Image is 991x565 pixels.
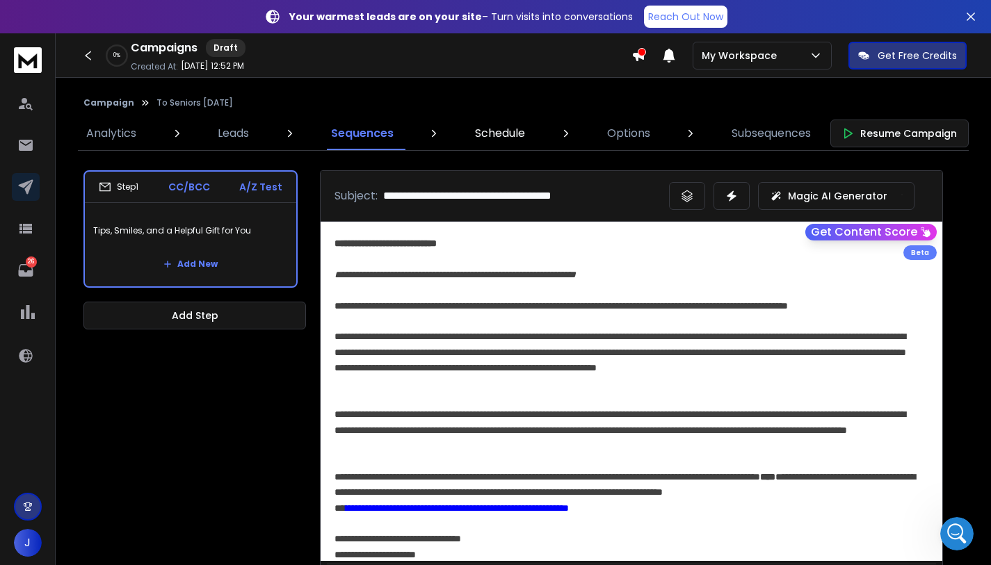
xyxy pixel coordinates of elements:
img: logo [14,47,42,73]
div: Beta [903,245,937,260]
a: Sequences [323,117,402,150]
p: Leads [218,125,249,142]
a: Reach Out Now [644,6,727,28]
button: Add New [152,250,229,278]
a: 26 [12,256,40,284]
li: Step1CC/BCCA/Z TestTips, Smiles, and a Helpful Gift for YouAdd New [83,170,298,288]
p: Get Free Credits [878,49,957,63]
p: Subsequences [732,125,811,142]
div: Step 1 [99,181,138,193]
p: Created At: [131,61,178,72]
p: 0 % [113,51,120,60]
a: Options [599,117,659,150]
button: Magic AI Generator [758,182,915,210]
p: My Workspace [702,49,782,63]
button: J [14,529,42,557]
p: Magic AI Generator [788,189,887,203]
p: CC/BCC [168,180,210,194]
div: Draft [206,39,245,57]
p: Sequences [331,125,394,142]
h1: Campaigns [131,40,198,56]
a: Schedule [467,117,533,150]
p: Subject: [335,188,378,204]
iframe: Intercom live chat [940,517,974,550]
p: 26 [26,256,37,268]
button: Add Step [83,302,306,329]
p: Reach Out Now [648,10,723,24]
p: Options [607,125,650,142]
p: To Seniors [DATE] [156,97,233,108]
button: Get Free Credits [848,42,967,69]
p: Tips, Smiles, and a Helpful Gift for You [93,211,288,250]
p: Analytics [86,125,136,142]
strong: Your warmest leads are on your site [289,10,482,24]
button: Resume Campaign [830,120,969,147]
p: [DATE] 12:52 PM [181,60,244,72]
p: – Turn visits into conversations [289,10,633,24]
p: A/Z Test [239,180,282,194]
button: Get Content Score [805,224,937,240]
button: Campaign [83,97,134,108]
a: Analytics [78,117,145,150]
p: Schedule [475,125,525,142]
a: Leads [209,117,257,150]
a: Subsequences [723,117,819,150]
